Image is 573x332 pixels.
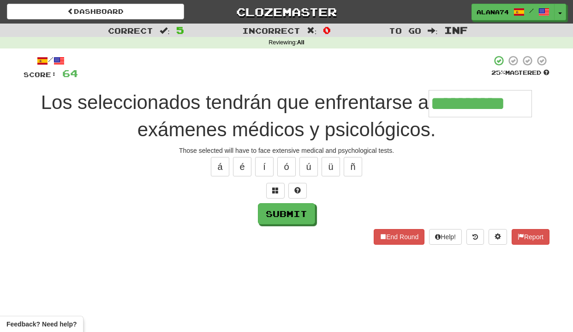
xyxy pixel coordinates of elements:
span: Score: [24,71,57,78]
div: Mastered [491,69,549,77]
button: ó [277,157,296,176]
span: To go [389,26,421,35]
span: 5 [176,24,184,36]
strong: All [297,39,304,46]
span: Los seleccionados tendrán que enfrentarse a [41,91,429,113]
a: Dashboard [7,4,184,19]
span: 25 % [491,69,505,76]
span: : [160,27,170,35]
button: Submit [258,203,315,224]
button: Help! [429,229,462,245]
button: í [255,157,274,176]
button: End Round [374,229,424,245]
span: exámenes médicos y psicológicos. [137,119,436,140]
span: 64 [62,67,78,79]
span: Inf [444,24,468,36]
a: Alana74 / [472,4,555,20]
button: Round history (alt+y) [466,229,484,245]
button: é [233,157,251,176]
span: : [307,27,317,35]
span: / [529,7,534,14]
span: Alana74 [477,8,509,16]
button: ú [299,157,318,176]
button: á [211,157,229,176]
div: Those selected will have to face extensive medical and psychological tests. [24,146,549,155]
a: Clozemaster [198,4,375,20]
span: : [428,27,438,35]
span: 0 [323,24,331,36]
span: Open feedback widget [6,320,77,329]
span: Correct [108,26,153,35]
button: Single letter hint - you only get 1 per sentence and score half the points! alt+h [288,183,307,199]
div: / [24,55,78,66]
button: ñ [344,157,362,176]
button: Report [512,229,549,245]
span: Incorrect [242,26,300,35]
button: ü [322,157,340,176]
button: Switch sentence to multiple choice alt+p [266,183,285,199]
